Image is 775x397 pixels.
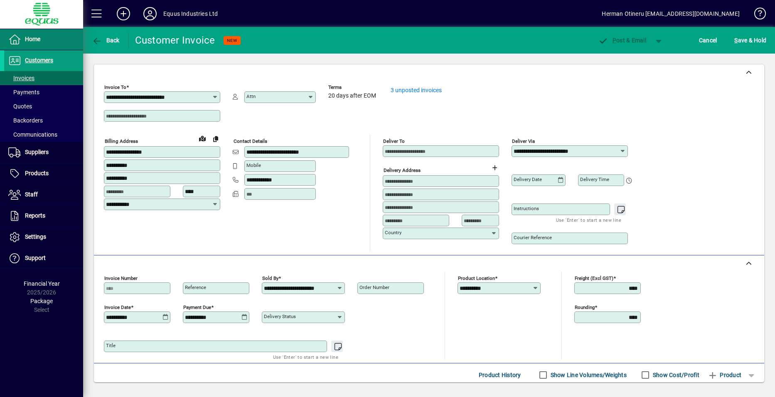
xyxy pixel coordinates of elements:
a: Support [4,248,83,269]
mat-label: Order number [359,284,389,290]
button: Cancel [697,33,719,48]
a: View on map [196,132,209,145]
span: Products [25,170,49,176]
span: Suppliers [25,149,49,155]
span: Terms [328,85,378,90]
mat-label: Freight (excl GST) [575,275,613,281]
span: Communications [8,131,57,138]
app-page-header-button: Back [83,33,129,48]
a: Invoices [4,71,83,85]
mat-hint: Use 'Enter' to start a new line [556,215,621,225]
a: Staff [4,184,83,205]
button: Post & Email [594,33,650,48]
div: Herman Otineru [EMAIL_ADDRESS][DOMAIN_NAME] [602,7,740,20]
span: Product [708,368,741,382]
mat-label: Courier Reference [514,235,552,240]
mat-label: Attn [246,93,256,99]
mat-label: Payment due [183,304,211,310]
label: Show Line Volumes/Weights [549,371,627,379]
span: Reports [25,212,45,219]
div: Customer Invoice [135,34,215,47]
button: Product [704,368,745,382]
a: Knowledge Base [748,2,765,29]
mat-label: Delivery date [514,176,542,182]
button: Choose address [488,161,501,174]
span: Settings [25,233,46,240]
a: Settings [4,227,83,248]
mat-label: Invoice number [104,275,138,281]
span: Package [30,298,53,304]
span: Customers [25,57,53,64]
a: 3 unposted invoices [391,87,442,93]
mat-label: Sold by [262,275,278,281]
mat-label: Deliver via [512,138,535,144]
span: Invoices [8,75,34,81]
mat-label: Reference [185,284,206,290]
a: Backorders [4,113,83,127]
span: P [613,37,616,44]
a: Payments [4,85,83,99]
mat-label: Product location [458,275,495,281]
span: ave & Hold [734,34,766,47]
a: Reports [4,206,83,226]
button: Product History [475,368,524,382]
mat-label: Invoice date [104,304,131,310]
mat-label: Deliver To [383,138,405,144]
mat-label: Delivery status [264,314,296,319]
span: Support [25,255,46,261]
button: Save & Hold [732,33,768,48]
span: Backorders [8,117,43,124]
button: Copy to Delivery address [209,132,222,145]
span: Product History [479,368,521,382]
button: Back [90,33,122,48]
div: Equus Industries Ltd [163,7,218,20]
mat-label: Mobile [246,162,261,168]
button: Add [110,6,137,21]
a: Products [4,163,83,184]
a: Suppliers [4,142,83,163]
mat-label: Rounding [575,304,595,310]
span: Quotes [8,103,32,110]
span: Financial Year [24,280,60,287]
mat-label: Delivery time [580,176,609,182]
mat-label: Instructions [514,206,539,211]
span: Staff [25,191,38,198]
a: Home [4,29,83,50]
a: Quotes [4,99,83,113]
span: NEW [227,38,237,43]
span: Back [92,37,120,44]
mat-label: Title [106,343,116,348]
span: Cancel [699,34,717,47]
mat-hint: Use 'Enter' to start a new line [273,352,338,362]
span: S [734,37,738,44]
span: ost & Email [598,37,646,44]
mat-label: Invoice To [104,84,126,90]
span: Payments [8,89,39,96]
mat-label: Country [385,230,401,235]
span: Home [25,36,40,42]
span: 20 days after EOM [328,93,376,99]
button: Profile [137,6,163,21]
a: Communications [4,127,83,142]
label: Show Cost/Profit [651,371,699,379]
